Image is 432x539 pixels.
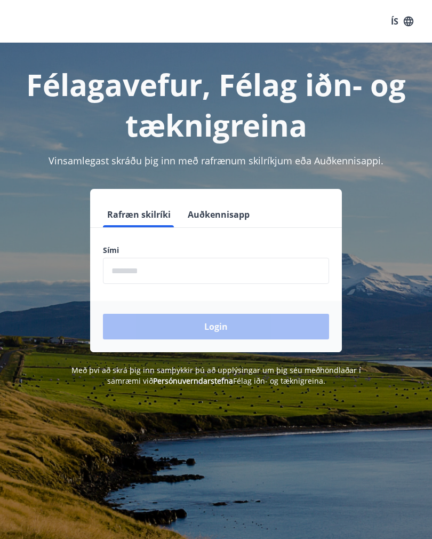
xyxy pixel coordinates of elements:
button: ÍS [385,12,419,31]
button: Auðkennisapp [183,202,254,227]
button: Rafræn skilríki [103,202,175,227]
label: Sími [103,245,329,256]
a: Persónuverndarstefna [153,376,233,386]
h1: Félagavefur, Félag iðn- og tæknigreina [13,64,419,145]
span: Vinsamlegast skráðu þig inn með rafrænum skilríkjum eða Auðkennisappi. [49,154,383,167]
span: Með því að skrá þig inn samþykkir þú að upplýsingar um þig séu meðhöndlaðar í samræmi við Félag i... [71,365,361,386]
